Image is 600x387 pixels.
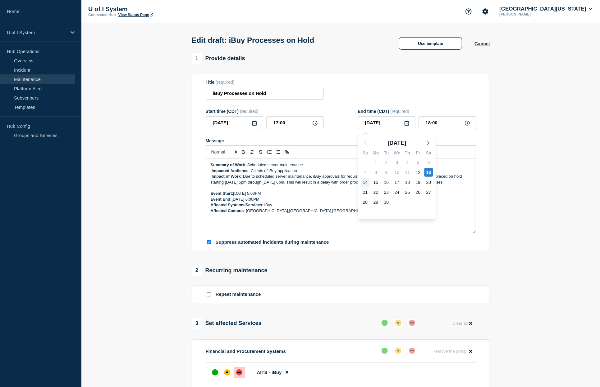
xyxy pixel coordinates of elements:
[266,116,324,129] input: HH:MM
[211,197,232,202] strong: Event End:
[192,318,202,329] span: 3
[239,148,248,156] button: Toggle bold text
[392,188,401,197] div: Wednesday, Sep 24, 2025
[211,208,471,214] p: : [GEOGRAPHIC_DATA],[GEOGRAPHIC_DATA],[GEOGRAPHIC_DATA]
[361,198,369,207] div: Sunday, Sep 28, 2025
[216,80,235,85] span: (required)
[429,345,476,357] button: Remove the group
[382,158,391,167] div: Tuesday, Sep 2, 2025
[406,317,418,328] button: down
[361,178,369,187] div: Sunday, Sep 14, 2025
[192,53,202,64] span: 1
[192,265,268,276] div: Recurring maintenance
[498,12,563,16] p: [PERSON_NAME]
[207,292,211,296] input: Repeat maintenance
[395,320,401,326] div: affected
[371,158,380,167] div: Monday, Sep 1, 2025
[248,148,256,156] button: Toggle italic text
[206,87,324,100] input: Title
[382,188,391,197] div: Tuesday, Sep 23, 2025
[211,197,471,202] p: [DATE] 6:00PM
[392,168,401,177] div: Wednesday, Sep 10, 2025
[211,174,471,185] p: : Due to scheduled server maintenance, iBuy approvals for requisitions, purchase orders and invoi...
[379,317,390,328] button: up
[403,158,412,167] div: Thursday, Sep 4, 2025
[414,178,422,187] div: Friday, Sep 19, 2025
[479,5,492,18] button: Account settings
[403,188,412,197] div: Thursday, Sep 25, 2025
[382,320,388,326] div: up
[371,178,380,187] div: Monday, Sep 15, 2025
[224,369,230,376] div: affected
[395,348,401,354] div: affected
[192,265,202,276] span: 2
[211,162,245,167] strong: Summary of Work
[393,317,404,328] button: affected
[211,202,471,208] p: : iBuy
[385,138,409,148] button: [DATE]
[208,148,239,156] span: Font size
[433,349,467,354] span: Remove the group
[498,6,593,12] button: [GEOGRAPHIC_DATA][US_STATE]
[449,317,476,329] button: Clear all
[424,158,433,167] div: Saturday, Sep 6, 2025
[211,191,233,196] strong: Event Start:
[212,174,241,179] strong: Impact of Work
[403,168,412,177] div: Thursday, Sep 11, 2025
[403,178,412,187] div: Thursday, Sep 18, 2025
[371,188,380,197] div: Monday, Sep 22, 2025
[192,53,245,64] div: Provide details
[211,162,471,168] p: : Scheduled server maintenance
[216,291,261,297] p: Repeat maintenance
[211,191,471,196] p: [DATE] 5:00PM
[462,5,475,18] button: Support
[419,116,476,129] input: HH:MM
[381,149,392,158] div: Tu
[414,188,422,197] div: Friday, Sep 26, 2025
[423,149,434,158] div: Sa
[256,148,265,156] button: Toggle strikethrough text
[118,13,153,17] a: View Status Page
[211,202,262,207] strong: Affected Systems/Services
[361,188,369,197] div: Sunday, Sep 21, 2025
[371,168,380,177] div: Monday, Sep 8, 2025
[382,348,388,354] div: up
[206,116,263,129] input: YYYY-MM-DD
[402,149,413,158] div: Th
[206,158,476,233] div: Message
[358,109,476,114] div: End time (CDT)
[382,178,391,187] div: Tuesday, Sep 16, 2025
[206,109,324,114] div: Start time (CDT)
[388,138,406,148] span: [DATE]
[382,168,391,177] div: Tuesday, Sep 9, 2025
[206,80,324,85] div: Title
[206,349,286,354] p: Financial and Procurement Systems
[88,13,116,17] p: Connected Hub
[192,36,314,45] h1: Edit draft: iBuy Processes on Hold
[240,109,259,114] span: (required)
[406,345,418,356] button: down
[413,149,423,158] div: Fr
[211,168,471,174] p: : Clients of iBuy application
[379,345,390,356] button: up
[392,149,402,158] div: We
[399,37,462,50] button: Use template
[474,41,490,46] button: Cancel
[206,138,476,143] div: Message
[7,30,66,35] p: U of I System
[192,318,262,329] div: Set affected Services
[371,198,380,207] div: Monday, Sep 29, 2025
[358,116,415,129] input: YYYY-MM-DD
[424,168,433,177] div: Saturday, Sep 13, 2025
[207,240,211,244] input: Suppress automated incidents during maintenance
[88,6,213,13] p: U of I System
[382,198,391,207] div: Tuesday, Sep 30, 2025
[216,239,329,245] p: Suppress automated incidents during maintenance
[361,168,369,177] div: Sunday, Sep 7, 2025
[282,148,291,156] button: Toggle link
[424,178,433,187] div: Saturday, Sep 20, 2025
[265,148,274,156] button: Toggle ordered list
[414,158,422,167] div: Friday, Sep 5, 2025
[211,208,244,213] strong: Affected Campus
[212,168,249,173] strong: Impacted Audience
